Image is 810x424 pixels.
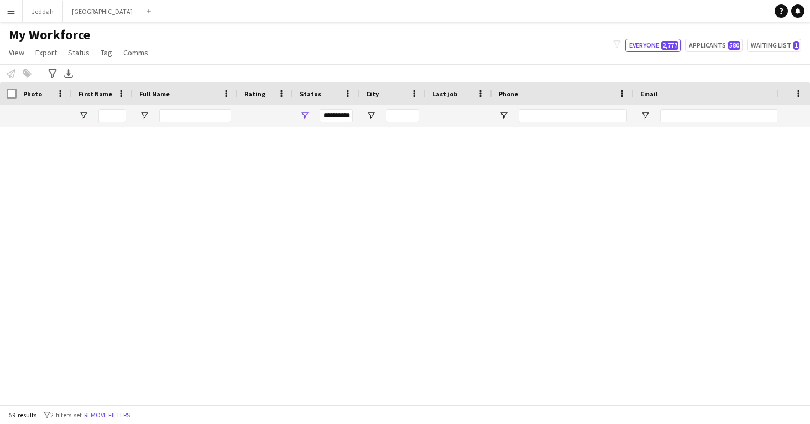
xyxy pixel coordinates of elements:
[366,90,379,98] span: City
[640,90,658,98] span: Email
[123,48,148,58] span: Comms
[4,45,29,60] a: View
[728,41,740,50] span: 580
[300,111,310,121] button: Open Filter Menu
[9,27,90,43] span: My Workforce
[31,45,61,60] a: Export
[386,109,419,122] input: City Filter Input
[63,1,142,22] button: [GEOGRAPHIC_DATA]
[159,109,231,122] input: Full Name Filter Input
[793,41,799,50] span: 1
[79,111,88,121] button: Open Filter Menu
[432,90,457,98] span: Last job
[23,1,63,22] button: Jeddah
[244,90,265,98] span: Rating
[625,39,681,52] button: Everyone2,777
[46,67,59,80] app-action-btn: Advanced filters
[9,48,24,58] span: View
[139,90,170,98] span: Full Name
[101,48,112,58] span: Tag
[640,111,650,121] button: Open Filter Menu
[50,411,82,419] span: 2 filters set
[661,41,678,50] span: 2,777
[747,39,801,52] button: Waiting list1
[98,109,126,122] input: First Name Filter Input
[119,45,153,60] a: Comms
[96,45,117,60] a: Tag
[64,45,94,60] a: Status
[82,409,132,421] button: Remove filters
[499,90,518,98] span: Phone
[519,109,627,122] input: Phone Filter Input
[300,90,321,98] span: Status
[139,111,149,121] button: Open Filter Menu
[366,111,376,121] button: Open Filter Menu
[685,39,743,52] button: Applicants580
[79,90,112,98] span: First Name
[35,48,57,58] span: Export
[23,90,42,98] span: Photo
[499,111,509,121] button: Open Filter Menu
[68,48,90,58] span: Status
[62,67,75,80] app-action-btn: Export XLSX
